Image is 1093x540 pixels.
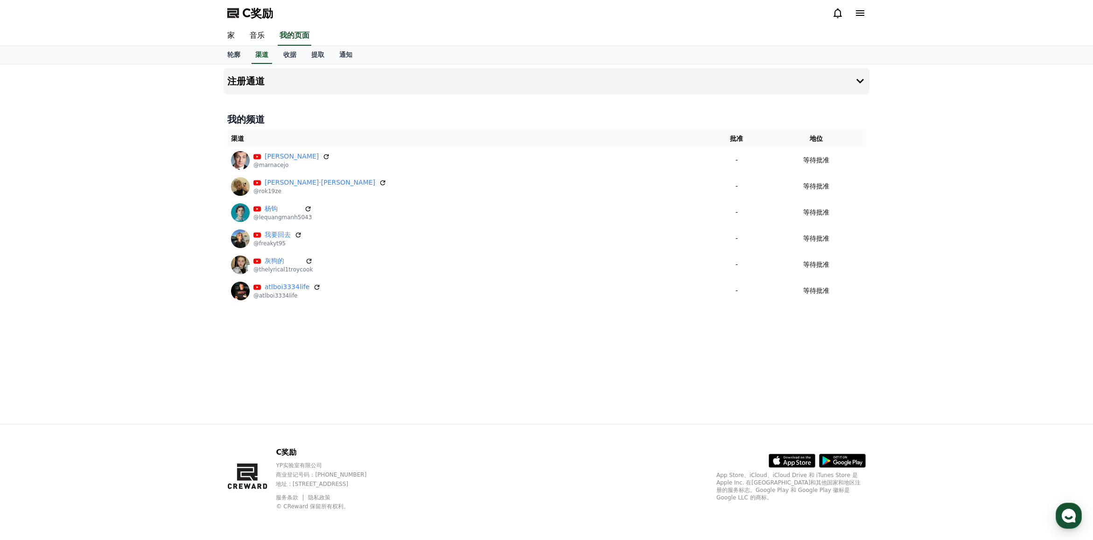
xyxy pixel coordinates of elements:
a: 隐私政策 [308,494,330,501]
font: atlboi3334life [265,283,309,291]
font: @rok19ze [253,188,281,194]
a: atlboi3334life [265,282,309,292]
font: [PERSON_NAME]·[PERSON_NAME] [265,179,375,186]
a: [PERSON_NAME]·[PERSON_NAME] [265,178,375,187]
a: 通知 [332,46,360,64]
font: 地址 : [STREET_ADDRESS] [276,481,348,487]
a: 收据 [276,46,304,64]
font: @atlboi3334life [253,292,298,299]
img: 马尔纳塞霍 [231,151,250,170]
font: 等待批准 [803,182,829,190]
a: 我的页面 [278,26,311,46]
a: 音乐 [242,26,272,46]
img: 我要回去 [231,229,250,248]
a: 家 [220,26,242,46]
font: 等待批准 [803,235,829,242]
font: @lequangmanh5043 [253,214,312,221]
font: 注册通道 [227,76,265,87]
a: 我要回去 [265,230,291,240]
a: 渠道 [252,46,272,64]
font: 收据 [283,51,296,58]
font: 灰狗的 [265,257,284,264]
font: 我要回去 [265,231,291,238]
font: 音乐 [250,31,265,40]
font: YP实验室有限公司 [276,462,322,469]
font: 等待批准 [803,208,829,216]
font: 等待批准 [803,261,829,268]
font: 批准 [730,135,743,142]
font: [PERSON_NAME] [265,152,319,160]
font: 等待批准 [803,287,829,294]
img: 布莱克·赫尔 [231,177,250,196]
font: 我的频道 [227,114,265,125]
font: - [736,182,738,190]
font: @thelyrical1troycook [253,266,313,273]
font: © CReward 保留所有权利。 [276,503,349,510]
font: 商业登记号码：[PHONE_NUMBER] [276,471,366,478]
font: 家 [227,31,235,40]
font: @marnacejo [253,162,288,168]
a: C奖励 [227,6,273,21]
font: - [736,235,738,242]
img: 灰狗的 [231,256,250,274]
font: 通知 [339,51,352,58]
font: 我的页面 [280,31,309,40]
font: @freakyt95 [253,240,286,247]
font: 渠道 [231,135,244,142]
font: 服务条款 [276,494,298,501]
font: 轮廓 [227,51,240,58]
font: 提取 [311,51,324,58]
a: 提取 [304,46,332,64]
a: [PERSON_NAME] [265,152,319,161]
img: atlboi3334life [231,282,250,300]
font: App Store、iCloud、iCloud Drive 和 iTunes Store 是 Apple Inc. 在[GEOGRAPHIC_DATA]和其他国家和地区注册的服务标志。Googl... [716,472,861,501]
a: 服务条款 [276,494,305,501]
font: C奖励 [242,7,273,20]
font: 杨钩 [265,205,278,212]
font: C奖励 [276,448,296,457]
button: 注册通道 [224,68,869,94]
font: - [736,208,738,216]
img: 杨钩 [231,203,250,222]
font: - [736,156,738,164]
font: 等待批准 [803,156,829,164]
a: 杨钩 [265,204,301,214]
font: 渠道 [255,51,268,58]
a: 灰狗的 [265,256,301,266]
font: - [736,261,738,268]
font: 地位 [810,135,823,142]
a: 轮廓 [220,46,248,64]
font: - [736,287,738,294]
